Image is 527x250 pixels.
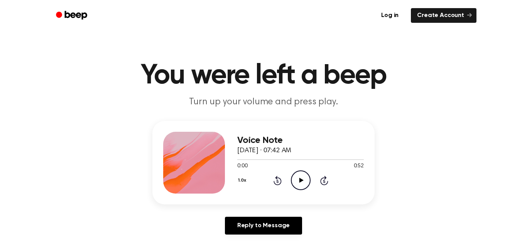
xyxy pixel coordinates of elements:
[411,8,476,23] a: Create Account
[225,217,302,235] a: Reply to Message
[237,174,249,187] button: 1.0x
[115,96,412,109] p: Turn up your volume and press play.
[237,147,291,154] span: [DATE] · 07:42 AM
[237,162,247,170] span: 0:00
[354,162,364,170] span: 0:52
[373,7,406,24] a: Log in
[237,135,364,146] h3: Voice Note
[51,8,94,23] a: Beep
[66,62,461,90] h1: You were left a beep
